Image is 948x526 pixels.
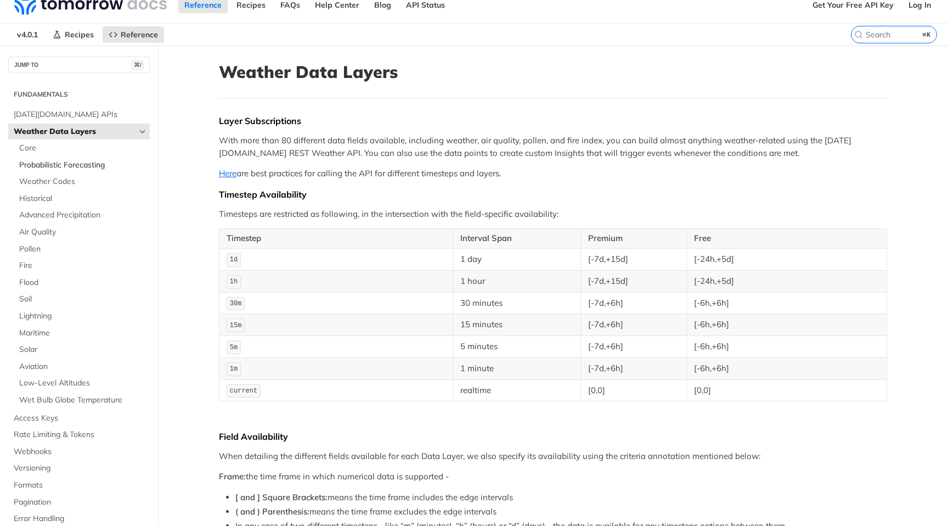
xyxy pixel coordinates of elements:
[219,471,887,483] p: the time frame in which numerical data is supported -
[19,260,147,271] span: Fire
[453,229,580,249] th: Interval Span
[581,248,687,270] td: [-7d,+15d]
[453,248,580,270] td: 1 day
[47,26,100,43] a: Recipes
[14,258,150,274] a: Fire
[219,229,453,249] th: Timestep
[219,450,887,463] p: When detailing the different fields available for each Data Layer, we also specify its availabili...
[686,270,887,292] td: [-24h,+5d]
[65,30,94,40] span: Recipes
[581,357,687,379] td: [-7d,+6h]
[14,513,147,524] span: Error Handling
[219,115,887,126] div: Layer Subscriptions
[19,344,147,355] span: Solar
[219,208,887,221] p: Timesteps are restricted as following, in the intersection with the field-specific availability:
[19,176,147,187] span: Weather Codes
[235,506,887,518] li: means the time frame excludes the edge intervals
[19,227,147,238] span: Air Quality
[14,241,150,258] a: Pollen
[581,292,687,314] td: [-7d,+6h]
[686,379,887,401] td: [0,0]
[14,359,150,375] a: Aviation
[686,314,887,336] td: [-6h,+6h]
[219,167,887,180] p: are best practices for calling the API for different timesteps and layers.
[19,395,147,406] span: Wet Bulb Globe Temperature
[453,336,580,358] td: 5 minutes
[14,140,150,156] a: Core
[920,29,934,40] kbd: ⌘K
[581,379,687,401] td: [0,0]
[230,278,238,286] span: 1h
[581,229,687,249] th: Premium
[14,126,136,137] span: Weather Data Layers
[121,30,158,40] span: Reference
[14,497,147,508] span: Pagination
[14,308,150,324] a: Lightning
[19,328,147,339] span: Maritime
[854,30,863,39] svg: Search
[581,270,687,292] td: [-7d,+15d]
[230,322,242,329] span: 15m
[453,292,580,314] td: 30 minutes
[686,357,887,379] td: [-6h,+6h]
[14,392,150,409] a: Wet Bulb Globe Temperature
[14,191,150,207] a: Historical
[19,244,147,255] span: Pollen
[14,109,147,120] span: [DATE][DOMAIN_NAME] APIs
[14,207,150,223] a: Advanced Precipitation
[8,410,150,427] a: Access Keys
[235,492,328,502] strong: [ and ] Square Brackets:
[14,429,147,440] span: Rate Limiting & Tokens
[14,224,150,240] a: Air Quality
[686,292,887,314] td: [-6h,+6h]
[14,413,147,424] span: Access Keys
[132,60,144,70] span: ⌘/
[14,174,150,190] a: Weather Codes
[219,431,887,442] div: Field Availability
[19,160,147,171] span: Probabilistic Forecasting
[219,471,246,482] strong: Frame:
[453,357,580,379] td: 1 minute
[14,375,150,391] a: Low-Level Altitudes
[19,210,147,221] span: Advanced Precipitation
[8,89,150,99] h2: Fundamentals
[14,291,150,307] a: Soil
[686,248,887,270] td: [-24h,+5d]
[8,427,150,443] a: Rate Limiting & Tokens
[19,311,147,322] span: Lightning
[230,344,238,351] span: 5m
[14,463,147,474] span: Versioning
[219,189,887,200] div: Timestep Availability
[230,365,238,373] span: 1m
[14,480,147,491] span: Formats
[219,62,887,82] h1: Weather Data Layers
[230,300,242,307] span: 30m
[19,361,147,372] span: Aviation
[14,342,150,358] a: Solar
[686,229,887,249] th: Free
[14,446,147,457] span: Webhooks
[686,336,887,358] td: [-6h,+6h]
[14,275,150,291] a: Flood
[103,26,164,43] a: Reference
[230,256,238,264] span: 1d
[14,157,150,174] a: Probabilistic Forecasting
[8,494,150,511] a: Pagination
[8,444,150,460] a: Webhooks
[581,336,687,358] td: [-7d,+6h]
[19,378,147,389] span: Low-Level Altitudes
[19,193,147,204] span: Historical
[8,460,150,477] a: Versioning
[19,277,147,288] span: Flood
[8,107,150,123] a: [DATE][DOMAIN_NAME] APIs
[8,124,150,140] a: Weather Data LayersHide subpages for Weather Data Layers
[19,143,147,154] span: Core
[235,491,887,504] li: means the time frame includes the edge intervals
[453,270,580,292] td: 1 hour
[453,379,580,401] td: realtime
[219,168,236,178] a: Here
[138,127,147,136] button: Hide subpages for Weather Data Layers
[8,57,150,73] button: JUMP TO⌘/
[8,477,150,494] a: Formats
[230,387,257,395] span: current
